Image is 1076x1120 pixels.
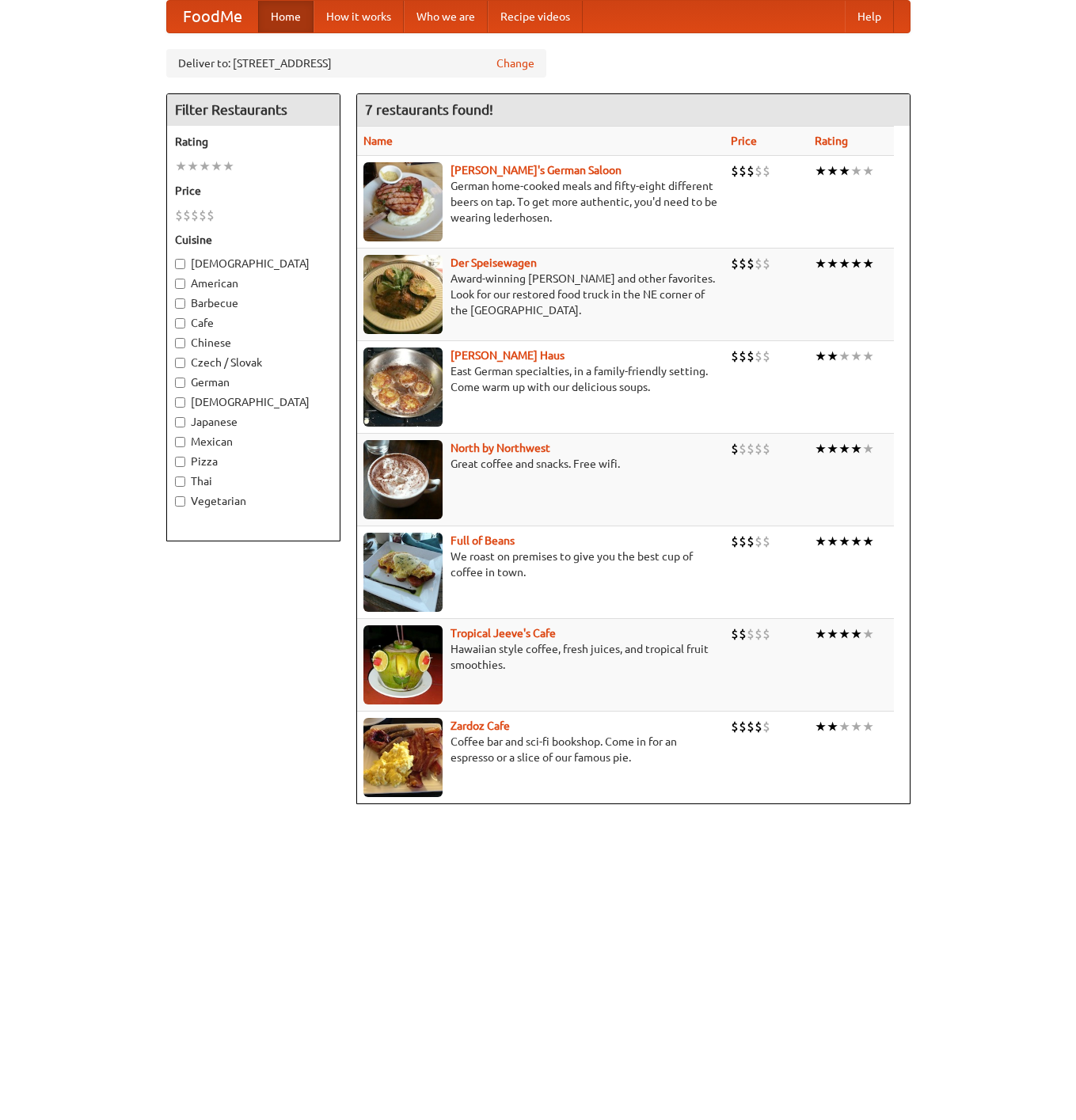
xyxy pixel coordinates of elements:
p: We roast on premises to give you the best cup of coffee in town. [363,549,718,580]
li: $ [183,207,191,224]
a: Help [845,1,894,32]
input: Vegetarian [175,496,185,507]
img: esthers.jpg [363,162,443,241]
a: Der Speisewagen [451,256,537,269]
li: $ [747,533,755,550]
li: $ [739,718,747,735]
a: Zardoz Cafe [451,719,510,732]
li: ★ [838,162,850,180]
h4: Filter Restaurants [167,94,340,126]
li: $ [731,718,739,735]
li: $ [731,440,739,457]
li: ★ [850,255,862,272]
li: $ [739,162,747,180]
label: Mexican [175,434,332,450]
a: [PERSON_NAME]'s German Saloon [451,164,622,177]
a: Name [363,135,393,147]
img: beans.jpg [363,533,443,612]
h5: Cuisine [175,232,332,248]
a: Home [258,1,314,32]
li: ★ [850,718,862,735]
label: Cafe [175,315,332,331]
label: Vegetarian [175,493,332,509]
img: kohlhaus.jpg [363,347,443,427]
li: ★ [838,255,850,272]
li: $ [731,162,739,180]
li: $ [207,207,215,224]
b: [PERSON_NAME] Haus [451,349,565,362]
li: ★ [222,158,234,175]
li: $ [747,440,755,457]
li: $ [755,533,762,550]
a: How it works [314,1,404,32]
li: ★ [827,347,838,365]
li: ★ [838,347,850,365]
input: Czech / Slovak [175,358,185,368]
input: Barbecue [175,298,185,309]
input: Thai [175,476,185,487]
li: ★ [211,158,222,175]
a: Price [731,135,757,147]
li: ★ [850,347,862,365]
input: [DEMOGRAPHIC_DATA] [175,397,185,408]
a: Full of Beans [451,534,515,547]
li: $ [747,255,755,272]
h5: Price [175,183,332,199]
li: $ [762,625,770,643]
li: ★ [838,533,850,550]
li: ★ [815,162,827,180]
li: ★ [862,718,874,735]
li: $ [747,625,755,643]
li: ★ [187,158,199,175]
li: $ [762,347,770,365]
label: Chinese [175,335,332,351]
label: German [175,374,332,390]
li: $ [731,347,739,365]
li: ★ [815,347,827,365]
li: ★ [815,440,827,457]
li: ★ [827,162,838,180]
li: $ [755,347,762,365]
p: Coffee bar and sci-fi bookshop. Come in for an espresso or a slice of our famous pie. [363,734,718,765]
img: speisewagen.jpg [363,255,443,334]
input: Chinese [175,338,185,348]
li: $ [747,347,755,365]
a: North by Northwest [451,442,550,454]
li: $ [739,255,747,272]
li: ★ [850,625,862,643]
li: $ [191,207,199,224]
a: Change [496,55,534,71]
li: $ [175,207,183,224]
li: ★ [827,255,838,272]
img: north.jpg [363,440,443,519]
input: Pizza [175,457,185,467]
li: ★ [199,158,211,175]
input: Mexican [175,437,185,447]
label: [DEMOGRAPHIC_DATA] [175,256,332,271]
p: Hawaiian style coffee, fresh juices, and tropical fruit smoothies. [363,641,718,673]
div: Deliver to: [STREET_ADDRESS] [166,49,546,78]
li: ★ [850,440,862,457]
li: ★ [850,162,862,180]
li: $ [762,533,770,550]
a: Tropical Jeeve's Cafe [451,627,556,640]
li: $ [739,533,747,550]
li: ★ [815,718,827,735]
li: $ [762,718,770,735]
li: ★ [827,718,838,735]
li: $ [739,347,747,365]
li: $ [762,162,770,180]
li: $ [747,718,755,735]
input: German [175,378,185,388]
li: ★ [838,440,850,457]
li: ★ [862,255,874,272]
li: ★ [815,625,827,643]
li: $ [731,255,739,272]
li: $ [755,162,762,180]
input: [DEMOGRAPHIC_DATA] [175,259,185,269]
p: Award-winning [PERSON_NAME] and other favorites. Look for our restored food truck in the NE corne... [363,271,718,318]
